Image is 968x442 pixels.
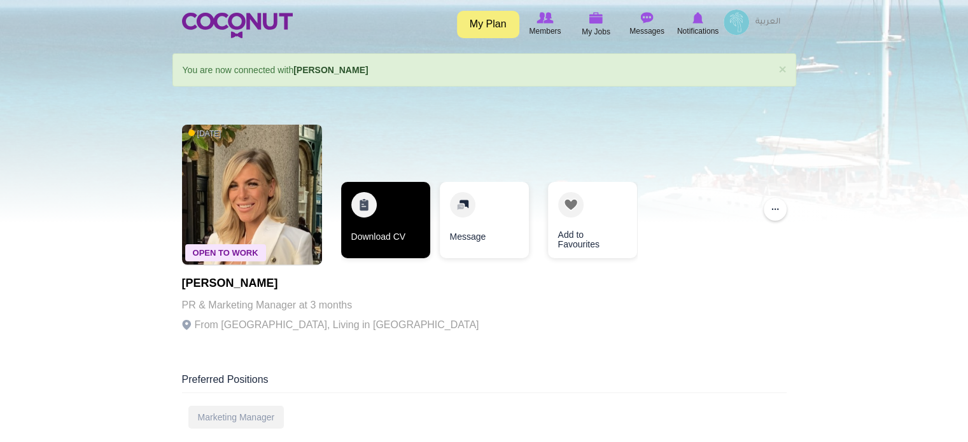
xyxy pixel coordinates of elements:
h1: [PERSON_NAME] [182,277,479,290]
a: My Plan [457,11,519,38]
p: From [GEOGRAPHIC_DATA], Living in [GEOGRAPHIC_DATA] [182,316,479,334]
p: PR & Marketing Manager at 3 months [182,296,479,314]
div: You are now connected with [172,53,796,86]
a: Download CV [341,182,430,258]
span: My Jobs [582,25,610,38]
div: 2 / 3 [440,182,529,265]
img: Browse Members [537,12,553,24]
img: Notifications [692,12,703,24]
span: Members [529,25,561,38]
span: Notifications [677,25,719,38]
span: Messages [629,25,664,38]
a: My Jobs My Jobs [571,10,622,39]
a: [PERSON_NAME] [293,65,368,75]
a: × [778,62,786,76]
div: Marketing Manager [188,406,284,429]
div: 1 / 3 [341,182,430,265]
a: Browse Members Members [520,10,571,39]
span: [DATE] [188,128,221,139]
div: 3 / 3 [538,182,628,265]
button: ... [764,198,787,221]
a: Add to Favourites [548,182,637,258]
a: Message [440,182,529,258]
img: Home [182,13,293,38]
a: Messages Messages [622,10,673,39]
span: Open To Work [185,244,266,261]
a: Notifications Notifications [673,10,724,39]
img: Messages [641,12,654,24]
a: العربية [749,10,787,35]
div: Preferred Positions [182,373,787,393]
img: My Jobs [589,12,603,24]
